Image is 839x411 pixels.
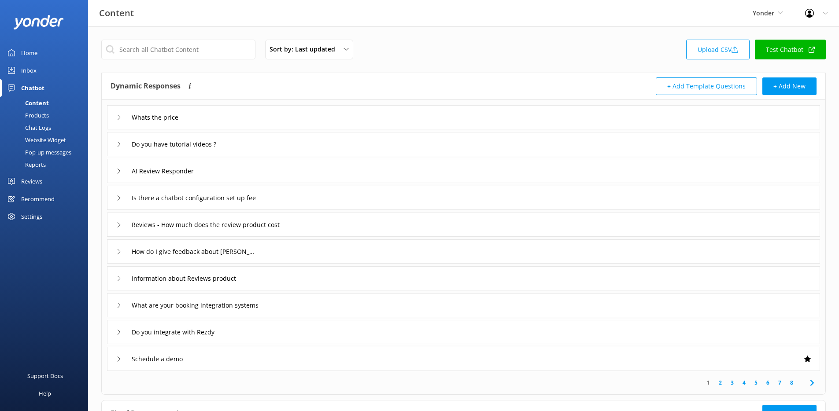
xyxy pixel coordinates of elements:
span: Yonder [753,9,774,17]
a: Upload CSV [686,40,750,59]
a: Reports [5,158,88,171]
div: Settings [21,208,42,225]
a: Products [5,109,88,121]
h4: Dynamic Responses [111,77,181,95]
a: 6 [762,378,774,387]
a: Content [5,97,88,109]
div: Help [39,385,51,402]
div: Products [5,109,49,121]
div: Content [5,97,49,109]
a: Test Chatbot [755,40,826,59]
a: Website Widget [5,134,88,146]
button: + Add New [762,77,817,95]
input: Search all Chatbot Content [101,40,255,59]
a: 8 [786,378,798,387]
a: 4 [738,378,750,387]
div: Support Docs [27,367,63,385]
span: Sort by: Last updated [270,44,340,54]
img: yonder-white-logo.png [13,15,64,29]
a: 1 [702,378,714,387]
div: Website Widget [5,134,66,146]
div: Inbox [21,62,37,79]
div: Recommend [21,190,55,208]
div: Chat Logs [5,121,51,134]
button: + Add Template Questions [656,77,757,95]
a: Pop-up messages [5,146,88,158]
a: 7 [774,378,786,387]
a: 3 [726,378,738,387]
h3: Content [99,6,134,20]
div: Reports [5,158,46,171]
div: Pop-up messages [5,146,71,158]
div: Chatbot [21,79,44,97]
a: 2 [714,378,726,387]
div: Home [21,44,37,62]
div: Reviews [21,172,42,190]
a: Chat Logs [5,121,88,134]
a: 5 [750,378,762,387]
